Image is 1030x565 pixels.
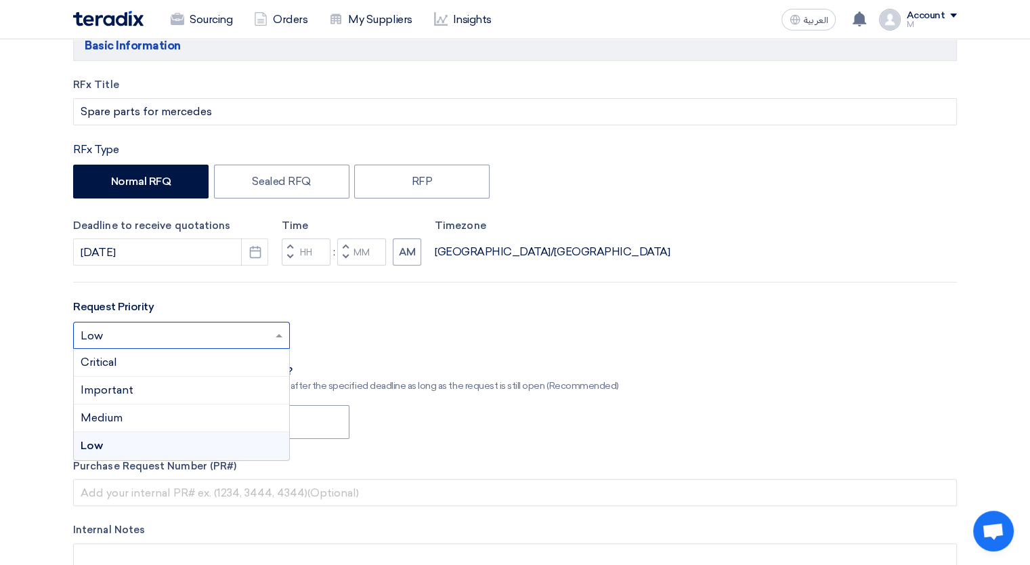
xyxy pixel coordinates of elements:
[393,238,421,266] button: AM
[81,383,133,396] span: Important
[73,379,619,393] div: Give a chance to suppliers to submit their offers late after the specified deadline as long as th...
[214,165,349,198] label: Sealed RFQ
[906,10,945,22] div: Account
[73,142,957,158] div: RFx Type
[73,98,957,125] input: e.g. New ERP System, Server Visualization Project...
[73,459,957,474] label: Purchase Request Number (PR#)
[423,5,502,35] a: Insights
[282,218,421,234] label: Time
[906,21,957,28] div: M
[73,11,144,26] img: Teradix logo
[282,238,330,266] input: Hours
[435,244,670,260] div: [GEOGRAPHIC_DATA]/[GEOGRAPHIC_DATA]
[73,30,957,61] h5: Basic Information
[81,439,103,452] span: Low
[243,5,318,35] a: Orders
[354,165,490,198] label: RFP
[73,299,154,315] label: Request Priority
[73,365,619,379] div: ِAllow receiving quotations after this deadline?
[973,511,1014,551] div: Open chat
[318,5,423,35] a: My Suppliers
[160,5,243,35] a: Sourcing
[81,356,117,369] span: Critical
[73,218,268,234] label: Deadline to receive quotations
[337,238,386,266] input: Minutes
[73,522,957,538] label: Internal Notes
[81,411,123,424] span: Medium
[803,16,828,25] span: العربية
[330,244,337,260] div: :
[73,77,957,93] label: RFx Title
[435,218,670,234] label: Timezone
[879,9,901,30] img: profile_test.png
[73,479,957,506] input: Add your internal PR# ex. (1234, 3444, 4344)(Optional)
[73,238,268,266] input: yyyy-mm-dd
[781,9,836,30] button: العربية
[73,165,209,198] label: Normal RFQ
